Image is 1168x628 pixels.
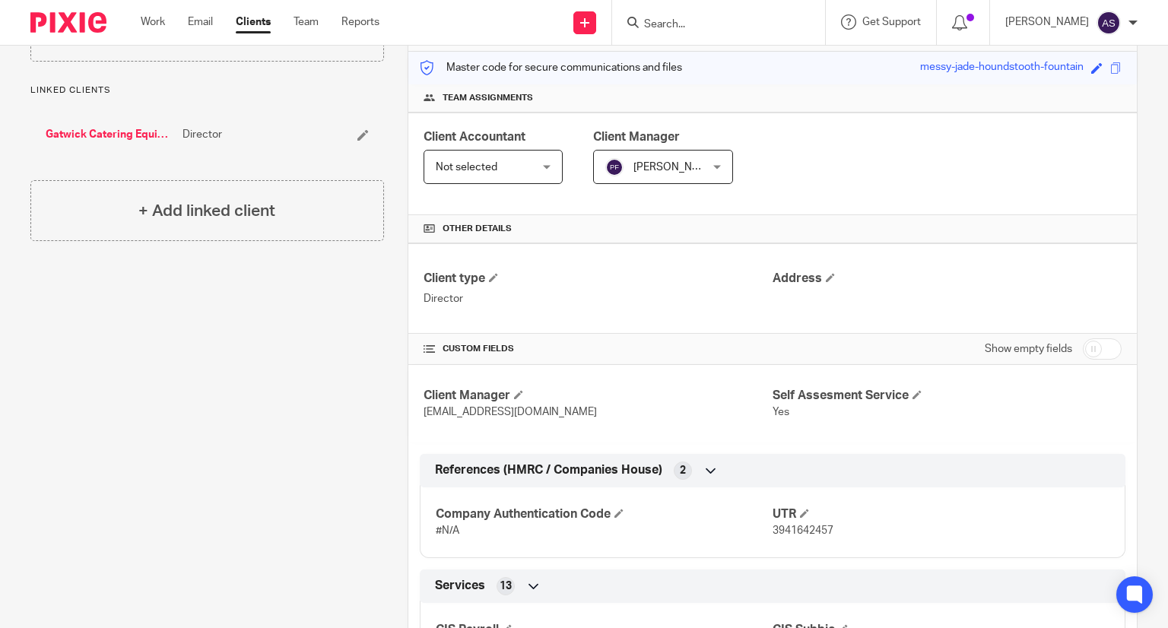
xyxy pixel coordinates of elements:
img: Pixie [30,12,106,33]
img: svg%3E [1097,11,1121,35]
h4: CUSTOM FIELDS [424,343,773,355]
img: svg%3E [605,158,624,176]
h4: Self Assesment Service [773,388,1122,404]
a: Gatwick Catering Equipment & Servicing Ltd [46,127,175,142]
span: Client Accountant [424,131,525,143]
span: Client Manager [593,131,680,143]
span: 3941642457 [773,525,833,536]
span: 13 [500,579,512,594]
a: Work [141,14,165,30]
h4: Company Authentication Code [436,506,773,522]
span: Yes [773,407,789,417]
p: [PERSON_NAME] [1005,14,1089,30]
h4: UTR [773,506,1109,522]
a: Clients [236,14,271,30]
a: Reports [341,14,379,30]
span: Other details [443,223,512,235]
h4: + Add linked client [138,199,275,223]
span: Get Support [862,17,921,27]
span: [PERSON_NAME] [633,162,717,173]
span: Not selected [436,162,497,173]
div: messy-jade-houndstooth-fountain [920,59,1084,77]
span: Director [182,127,222,142]
span: Services [435,578,485,594]
h4: Client Manager [424,388,773,404]
span: Team assignments [443,92,533,104]
a: Team [294,14,319,30]
span: 2 [680,463,686,478]
span: [EMAIL_ADDRESS][DOMAIN_NAME] [424,407,597,417]
input: Search [643,18,779,32]
p: Linked clients [30,84,384,97]
span: #N/A [436,525,459,536]
p: Director [424,291,773,306]
label: Show empty fields [985,341,1072,357]
h4: Address [773,271,1122,287]
a: Email [188,14,213,30]
h4: Client type [424,271,773,287]
span: References (HMRC / Companies House) [435,462,662,478]
p: Master code for secure communications and files [420,60,682,75]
